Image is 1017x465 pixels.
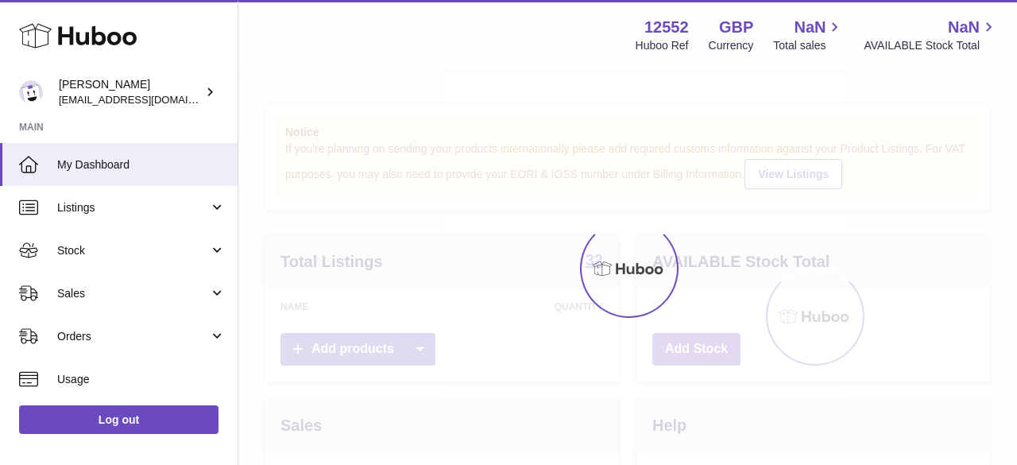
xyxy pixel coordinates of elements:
[864,17,998,53] a: NaN AVAILABLE Stock Total
[19,80,43,104] img: internalAdmin-12552@internal.huboo.com
[19,405,218,434] a: Log out
[709,38,754,53] div: Currency
[57,157,226,172] span: My Dashboard
[636,38,689,53] div: Huboo Ref
[948,17,980,38] span: NaN
[794,17,826,38] span: NaN
[57,200,209,215] span: Listings
[57,286,209,301] span: Sales
[864,38,998,53] span: AVAILABLE Stock Total
[57,372,226,387] span: Usage
[57,329,209,344] span: Orders
[59,77,202,107] div: [PERSON_NAME]
[773,17,844,53] a: NaN Total sales
[719,17,753,38] strong: GBP
[773,38,844,53] span: Total sales
[644,17,689,38] strong: 12552
[59,93,234,106] span: [EMAIL_ADDRESS][DOMAIN_NAME]
[57,243,209,258] span: Stock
